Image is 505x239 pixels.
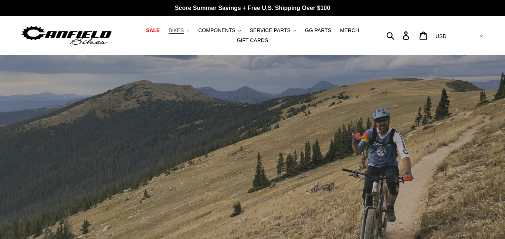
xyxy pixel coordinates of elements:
button: COMPONENTS [194,25,244,35]
img: Canfield Bikes [20,24,113,47]
span: SALE [146,27,160,34]
span: GIFT CARDS [237,37,268,44]
span: BIKES [169,27,184,34]
a: GIFT CARDS [233,35,272,45]
a: SALE [142,25,163,35]
span: GG PARTS [305,27,331,34]
a: GG PARTS [301,25,335,35]
a: MERCH [336,25,363,35]
button: BIKES [165,25,193,35]
button: SERVICE PARTS [246,25,299,35]
span: MERCH [340,27,359,34]
span: SERVICE PARTS [250,27,290,34]
span: COMPONENTS [198,27,235,34]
